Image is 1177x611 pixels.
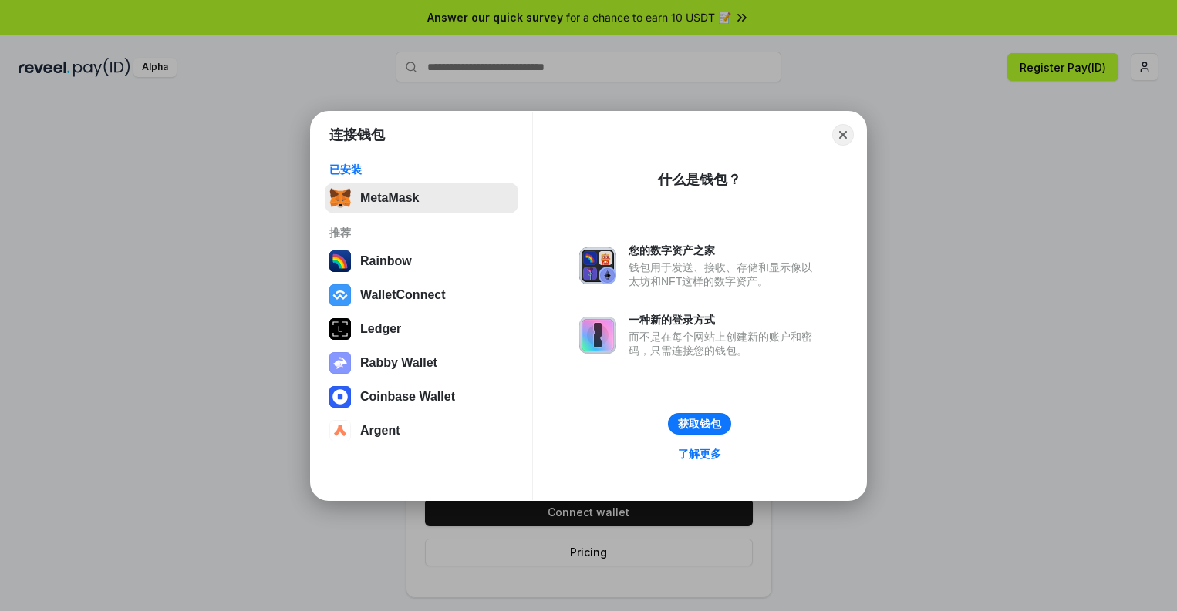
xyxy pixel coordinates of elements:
img: svg+xml,%3Csvg%20fill%3D%22none%22%20height%3D%2233%22%20viewBox%3D%220%200%2035%2033%22%20width%... [329,187,351,209]
div: WalletConnect [360,288,446,302]
div: 了解更多 [678,447,721,461]
div: 什么是钱包？ [658,170,741,189]
button: WalletConnect [325,280,518,311]
img: svg+xml,%3Csvg%20width%3D%2228%22%20height%3D%2228%22%20viewBox%3D%220%200%2028%2028%22%20fill%3D... [329,386,351,408]
img: svg+xml,%3Csvg%20xmlns%3D%22http%3A%2F%2Fwww.w3.org%2F2000%2Fsvg%22%20fill%3D%22none%22%20viewBox... [329,352,351,374]
button: 获取钱包 [668,413,731,435]
img: svg+xml,%3Csvg%20width%3D%22120%22%20height%3D%22120%22%20viewBox%3D%220%200%20120%20120%22%20fil... [329,250,351,272]
div: 钱包用于发送、接收、存储和显示像以太坊和NFT这样的数字资产。 [629,260,820,288]
div: Coinbase Wallet [360,390,455,404]
h1: 连接钱包 [329,126,385,144]
img: svg+xml,%3Csvg%20width%3D%2228%22%20height%3D%2228%22%20viewBox%3D%220%200%2028%2028%22%20fill%3D... [329,284,351,306]
button: Argent [325,415,518,446]
button: Close [832,124,854,146]
div: 获取钱包 [678,417,721,431]
button: Rabby Wallet [325,347,518,378]
div: 推荐 [329,226,514,240]
button: Coinbase Wallet [325,381,518,412]
div: 一种新的登录方式 [629,313,820,327]
div: Rainbow [360,254,412,268]
div: 您的数字资产之家 [629,243,820,257]
button: Ledger [325,314,518,344]
img: svg+xml,%3Csvg%20xmlns%3D%22http%3A%2F%2Fwww.w3.org%2F2000%2Fsvg%22%20width%3D%2228%22%20height%3... [329,318,351,340]
div: Ledger [360,322,401,336]
div: Argent [360,424,400,438]
div: 已安装 [329,163,514,176]
img: svg+xml,%3Csvg%20xmlns%3D%22http%3A%2F%2Fwww.w3.org%2F2000%2Fsvg%22%20fill%3D%22none%22%20viewBox... [579,247,616,284]
img: svg+xml,%3Csvg%20xmlns%3D%22http%3A%2F%2Fwww.w3.org%2F2000%2Fsvg%22%20fill%3D%22none%22%20viewBox... [579,317,616,354]
div: 而不是在每个网站上创建新的账户和密码，只需连接您的钱包。 [629,330,820,358]
div: MetaMask [360,191,419,205]
div: Rabby Wallet [360,356,437,370]
button: Rainbow [325,246,518,277]
a: 了解更多 [669,444,730,464]
img: svg+xml,%3Csvg%20width%3D%2228%22%20height%3D%2228%22%20viewBox%3D%220%200%2028%2028%22%20fill%3D... [329,420,351,441]
button: MetaMask [325,183,518,213]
